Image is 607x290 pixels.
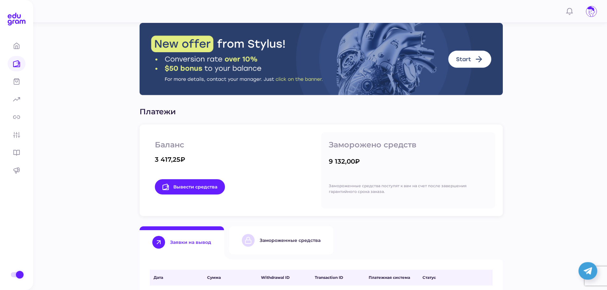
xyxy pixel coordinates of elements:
span: Withdrawal ID [261,275,311,280]
p: Баланс [155,140,314,150]
p: Замороженные средства поступят к вам на счет после завершения гарантийного срока заказа. [329,183,488,195]
p: Заморожено средств [329,140,488,150]
span: Transaction ID [315,275,365,280]
span: Дата [154,275,204,280]
button: Заявки на вывод [140,226,224,254]
img: Stylus Banner [140,23,503,95]
div: Заявки на вывод [170,239,211,245]
span: Статус [423,275,493,280]
a: Вывести средства [155,179,225,195]
div: 9 132,00₽ [329,157,360,166]
div: Замороженные средства [260,237,321,243]
p: Платежи [140,107,503,117]
div: 3 417,25₽ [155,155,185,164]
span: Платежная система [369,275,419,280]
span: Сумма [207,275,257,280]
span: Вывести средства [163,184,217,190]
button: Замороженные средства [229,226,333,254]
